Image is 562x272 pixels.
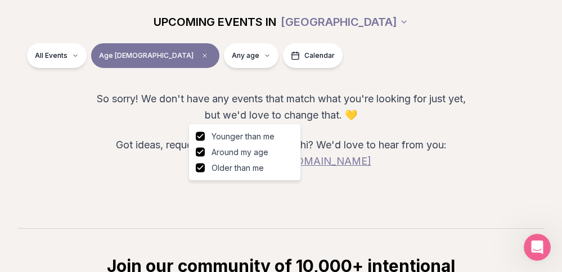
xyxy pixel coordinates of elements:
p: Got ideas, requests, or just want to say hi? We'd love to hear from you: [92,137,470,170]
button: All Events [27,43,87,67]
span: Calendar [304,51,335,60]
p: So sorry! We don't have any events that match what you're looking for just yet, but we'd love to ... [92,90,470,124]
button: Older than me [196,164,205,173]
span: Any age [232,51,259,60]
button: Any age [224,43,278,67]
button: Calendar [283,43,343,67]
span: Older than me [212,162,264,174]
span: UPCOMING EVENTS IN [154,13,276,29]
button: [GEOGRAPHIC_DATA] [281,9,408,34]
span: Around my age [212,147,268,158]
span: Clear age [198,48,212,62]
button: Age [DEMOGRAPHIC_DATA]Clear age [91,43,219,67]
span: Age [DEMOGRAPHIC_DATA] [99,51,194,60]
span: Younger than me [212,131,275,142]
iframe: Intercom live chat [524,234,551,261]
button: Around my age [196,148,205,157]
button: Younger than me [196,132,205,141]
span: All Events [35,51,68,60]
